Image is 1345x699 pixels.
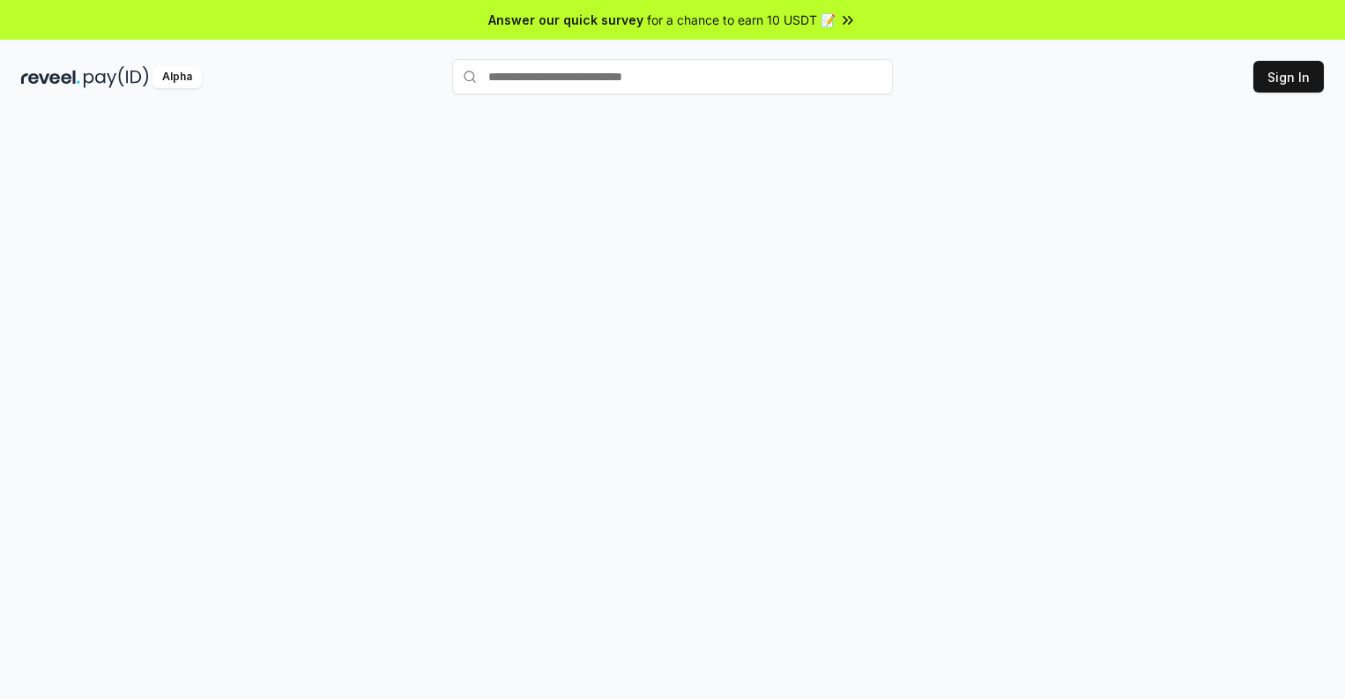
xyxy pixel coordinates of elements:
[152,66,202,88] div: Alpha
[1253,61,1324,93] button: Sign In
[647,11,836,29] span: for a chance to earn 10 USDT 📝
[488,11,643,29] span: Answer our quick survey
[84,66,149,88] img: pay_id
[21,66,80,88] img: reveel_dark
